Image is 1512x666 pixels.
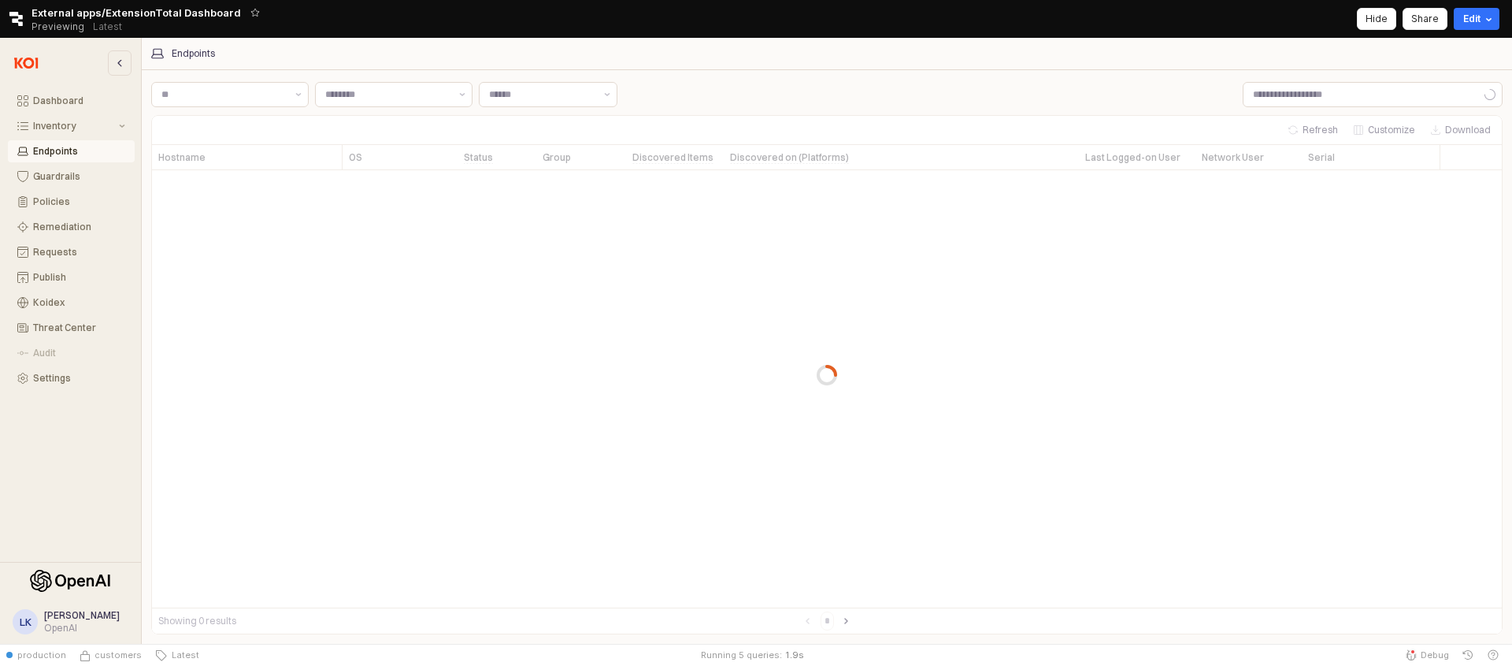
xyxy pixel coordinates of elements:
div: Policies [33,196,125,207]
div: Endpoints [33,146,125,157]
div: Settings [33,373,125,384]
button: Show suggestions [289,83,308,106]
div: Progress circle [817,365,837,385]
div: Endpoints [172,48,215,59]
div: Previewing Latest [31,16,131,38]
button: Requests [8,241,135,263]
span: 1.9 s [784,649,804,661]
div: Publish [33,272,125,283]
button: Inventory [8,115,135,137]
button: Show suggestions [453,83,472,106]
span: production [17,649,66,661]
button: Audit [8,342,135,364]
div: Hide [1366,9,1388,29]
span: Debug [1421,649,1449,661]
span: [PERSON_NAME] [44,609,120,621]
button: Help [1480,644,1506,666]
button: Releases and History [84,16,131,38]
button: History [1455,644,1480,666]
div: OpenAI [44,622,120,634]
button: Threat Center [8,317,135,339]
span: External apps/ExtensionTotal Dashboard [31,5,241,20]
div: Remediation [33,221,125,233]
div: Running 5 queries: [701,649,782,661]
div: LK [20,614,31,630]
button: Edit [1454,8,1499,30]
button: Guardrails [8,166,135,188]
span: Latest [167,649,199,661]
button: Add app to favorites [247,5,263,20]
div: Koidex [33,297,125,308]
button: Settings [8,367,135,389]
div: Audit [33,348,125,359]
div: Threat Center [33,322,125,333]
span: customers [94,649,142,661]
button: Policies [8,191,135,213]
button: Source Control [72,644,148,666]
div: Inventory [33,121,116,132]
span: Previewing [31,19,84,35]
button: Remediation [8,216,135,238]
p: Share [1411,13,1439,25]
button: Koidex [8,292,135,314]
main: App Frame [142,38,1512,644]
button: LK [13,609,38,634]
button: Debug [1399,644,1455,666]
button: Hide app [1357,8,1396,30]
button: Show suggestions [598,83,617,106]
div: Requests [33,247,125,258]
button: Latest [148,644,206,666]
div: Guardrails [33,171,125,182]
button: Endpoints [8,140,135,162]
button: Publish [8,266,135,288]
div: Dashboard [33,95,125,106]
button: Share app [1403,8,1447,30]
button: Dashboard [8,90,135,112]
p: Latest [93,20,122,33]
